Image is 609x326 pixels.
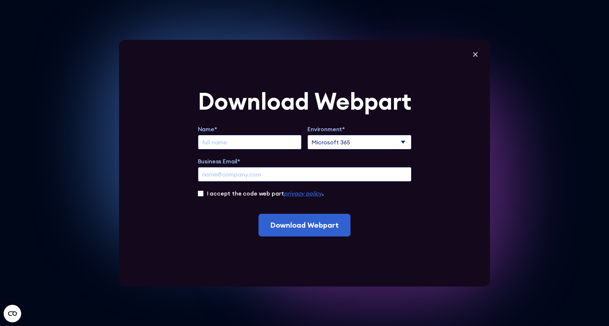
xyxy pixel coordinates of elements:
[198,167,411,182] input: name@company.com
[198,90,411,113] div: Download Webpart
[478,241,609,326] iframe: Chat Widget
[307,125,411,133] label: Environment*
[198,125,302,133] label: Name*
[284,190,322,197] a: privacy policy
[198,135,302,149] input: full name
[207,189,324,198] label: I accept the code web part .
[198,90,411,236] form: Extend Trial
[258,214,351,236] input: Download Webpart
[198,157,411,166] label: Business Email*
[4,305,21,322] button: Open CMP widget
